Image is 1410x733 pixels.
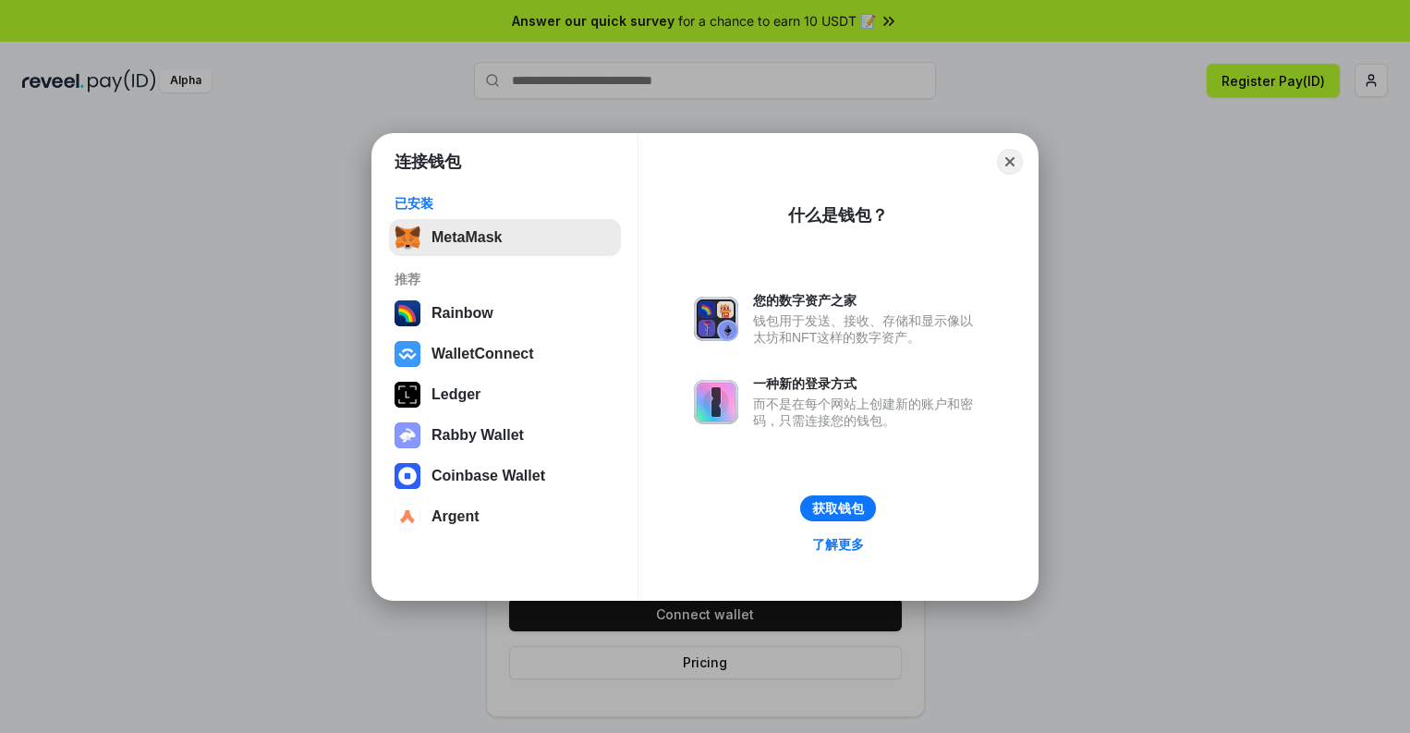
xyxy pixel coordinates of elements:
a: 了解更多 [801,532,875,556]
button: Rainbow [389,295,621,332]
div: 获取钱包 [812,500,864,517]
img: svg+xml,%3Csvg%20width%3D%22120%22%20height%3D%22120%22%20viewBox%3D%220%200%20120%20120%22%20fil... [395,300,420,326]
img: svg+xml,%3Csvg%20xmlns%3D%22http%3A%2F%2Fwww.w3.org%2F2000%2Fsvg%22%20fill%3D%22none%22%20viewBox... [694,380,738,424]
div: Rabby Wallet [432,427,524,444]
div: Argent [432,508,480,525]
div: MetaMask [432,229,502,246]
img: svg+xml,%3Csvg%20width%3D%2228%22%20height%3D%2228%22%20viewBox%3D%220%200%2028%2028%22%20fill%3D... [395,341,420,367]
img: svg+xml,%3Csvg%20width%3D%2228%22%20height%3D%2228%22%20viewBox%3D%220%200%2028%2028%22%20fill%3D... [395,463,420,489]
img: svg+xml,%3Csvg%20xmlns%3D%22http%3A%2F%2Fwww.w3.org%2F2000%2Fsvg%22%20fill%3D%22none%22%20viewBox... [694,297,738,341]
div: 什么是钱包？ [788,204,888,226]
button: Close [997,149,1023,175]
div: 一种新的登录方式 [753,375,982,392]
img: svg+xml,%3Csvg%20width%3D%2228%22%20height%3D%2228%22%20viewBox%3D%220%200%2028%2028%22%20fill%3D... [395,504,420,530]
button: Argent [389,498,621,535]
h1: 连接钱包 [395,151,461,173]
img: svg+xml,%3Csvg%20xmlns%3D%22http%3A%2F%2Fwww.w3.org%2F2000%2Fsvg%22%20width%3D%2228%22%20height%3... [395,382,420,408]
button: 获取钱包 [800,495,876,521]
div: Rainbow [432,305,493,322]
button: WalletConnect [389,336,621,373]
div: 钱包用于发送、接收、存储和显示像以太坊和NFT这样的数字资产。 [753,312,982,346]
div: 推荐 [395,271,615,287]
div: Coinbase Wallet [432,468,545,484]
button: MetaMask [389,219,621,256]
button: Coinbase Wallet [389,458,621,495]
button: Rabby Wallet [389,417,621,454]
div: WalletConnect [432,346,534,362]
div: 而不是在每个网站上创建新的账户和密码，只需连接您的钱包。 [753,396,982,429]
div: Ledger [432,386,480,403]
div: 了解更多 [812,536,864,553]
img: svg+xml,%3Csvg%20fill%3D%22none%22%20height%3D%2233%22%20viewBox%3D%220%200%2035%2033%22%20width%... [395,225,420,250]
div: 您的数字资产之家 [753,292,982,309]
img: svg+xml,%3Csvg%20xmlns%3D%22http%3A%2F%2Fwww.w3.org%2F2000%2Fsvg%22%20fill%3D%22none%22%20viewBox... [395,422,420,448]
div: 已安装 [395,195,615,212]
button: Ledger [389,376,621,413]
